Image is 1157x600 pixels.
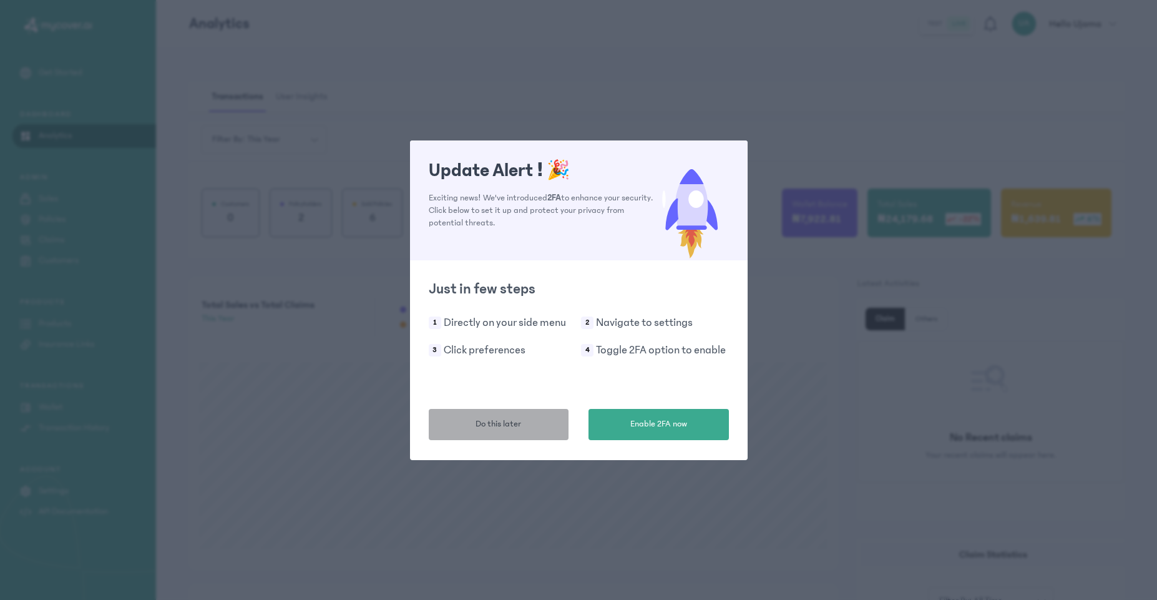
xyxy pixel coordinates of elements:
[547,160,570,181] span: 🎉
[429,279,729,299] h2: Just in few steps
[429,409,569,440] button: Do this later
[444,342,525,359] p: Click preferences
[596,342,726,359] p: Toggle 2FA option to enable
[429,192,654,229] p: Exciting news! We've introduced to enhance your security. Click below to set it up and protect yo...
[596,314,693,332] p: Navigate to settings
[429,159,654,182] h1: Update Alert !
[588,409,729,440] button: Enable 2FA now
[630,418,687,431] span: Enable 2FA now
[429,344,441,357] span: 3
[547,193,561,203] span: 2FA
[429,317,441,329] span: 1
[476,418,521,431] span: Do this later
[581,317,593,329] span: 2
[444,314,566,332] p: Directly on your side menu
[581,344,593,357] span: 4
